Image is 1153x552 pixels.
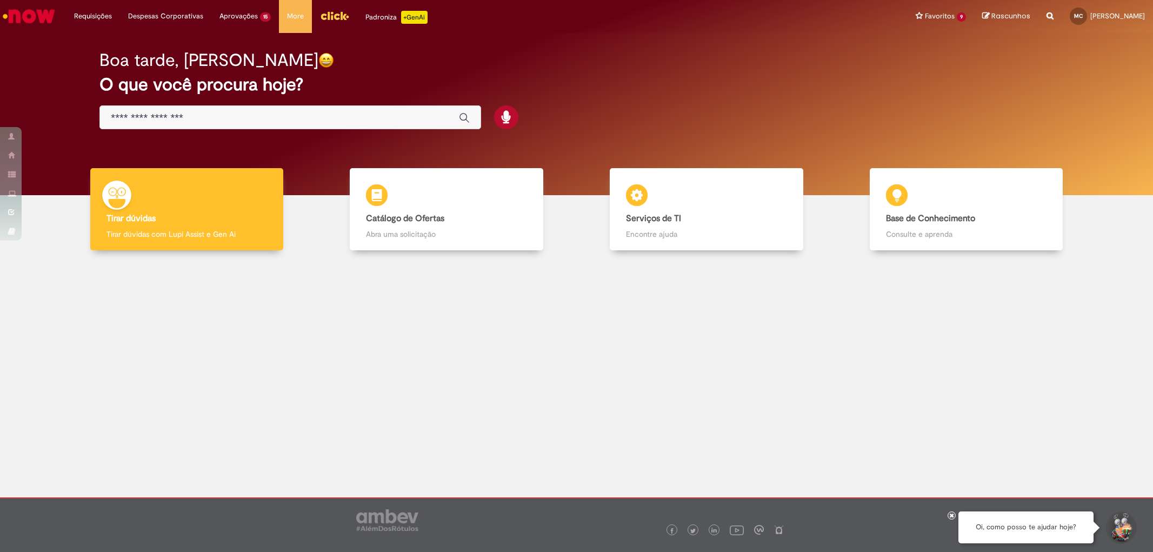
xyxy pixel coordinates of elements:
[886,229,1047,240] p: Consulte e aprenda
[320,8,349,24] img: click_logo_yellow_360x200.png
[128,11,203,22] span: Despesas Corporativas
[754,525,764,535] img: logo_footer_workplace.png
[886,213,975,224] b: Base de Conhecimento
[317,168,577,251] a: Catálogo de Ofertas Abra uma solicitação
[287,11,304,22] span: More
[401,11,428,24] p: +GenAi
[57,168,317,251] a: Tirar dúvidas Tirar dúvidas com Lupi Assist e Gen Ai
[669,528,675,534] img: logo_footer_facebook.png
[99,51,318,70] h2: Boa tarde, [PERSON_NAME]
[365,11,428,24] div: Padroniza
[106,229,267,240] p: Tirar dúvidas com Lupi Assist e Gen Ai
[626,229,787,240] p: Encontre ajuda
[74,11,112,22] span: Requisições
[1104,511,1137,544] button: Iniciar Conversa de Suporte
[356,509,418,531] img: logo_footer_ambev_rotulo_gray.png
[957,12,966,22] span: 9
[1090,11,1145,21] span: [PERSON_NAME]
[1074,12,1083,19] span: MC
[366,229,526,240] p: Abra uma solicitação
[958,511,1094,543] div: Oi, como posso te ajudar hoje?
[836,168,1096,251] a: Base de Conhecimento Consulte e aprenda
[366,213,444,224] b: Catálogo de Ofertas
[991,11,1030,21] span: Rascunhos
[106,213,156,224] b: Tirar dúvidas
[318,52,334,68] img: happy-face.png
[690,528,696,534] img: logo_footer_twitter.png
[711,528,717,534] img: logo_footer_linkedin.png
[260,12,271,22] span: 15
[982,11,1030,22] a: Rascunhos
[219,11,258,22] span: Aprovações
[577,168,837,251] a: Serviços de TI Encontre ajuda
[730,523,744,537] img: logo_footer_youtube.png
[1,5,57,27] img: ServiceNow
[774,525,784,535] img: logo_footer_naosei.png
[925,11,955,22] span: Favoritos
[99,75,1053,94] h2: O que você procura hoje?
[626,213,681,224] b: Serviços de TI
